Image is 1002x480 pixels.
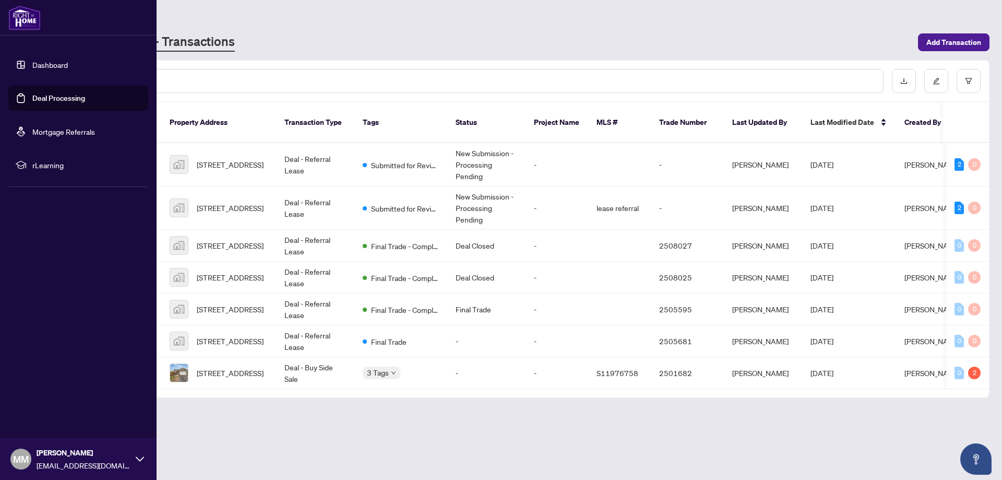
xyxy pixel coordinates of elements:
span: [STREET_ADDRESS] [197,272,264,283]
div: 0 [955,367,964,379]
div: 0 [955,303,964,315]
img: thumbnail-img [170,199,188,217]
td: - [526,357,588,389]
th: Project Name [526,102,588,143]
span: Final Trade - Completed [371,304,439,315]
span: [STREET_ADDRESS] [197,240,264,251]
th: Transaction Type [276,102,354,143]
span: [PERSON_NAME] [904,241,961,250]
div: 0 [955,335,964,347]
span: [DATE] [810,273,833,282]
td: Final Trade [447,294,526,325]
span: rLearning [32,159,141,171]
td: [PERSON_NAME] [724,262,802,294]
td: - [526,262,588,294]
img: logo [8,5,41,30]
span: [PERSON_NAME] [904,273,961,282]
td: New Submission - Processing Pending [447,143,526,186]
td: Deal - Referral Lease [276,186,354,230]
td: 2508027 [651,230,724,262]
td: 2501682 [651,357,724,389]
a: Dashboard [32,60,68,69]
button: Open asap [960,443,992,475]
td: [PERSON_NAME] [724,230,802,262]
th: Trade Number [651,102,724,143]
th: MLS # [588,102,651,143]
button: edit [924,69,948,93]
span: [PERSON_NAME] [904,368,961,378]
span: download [900,77,908,85]
td: [PERSON_NAME] [724,294,802,325]
span: MM [13,452,29,466]
img: thumbnail-img [170,364,188,382]
div: 2 [968,367,981,379]
td: - [447,325,526,357]
span: [DATE] [810,203,833,213]
span: Last Modified Date [810,116,874,128]
span: [STREET_ADDRESS] [197,202,264,214]
span: Submitted for Review [371,159,439,171]
span: [DATE] [810,368,833,378]
div: 0 [968,303,981,315]
span: [EMAIL_ADDRESS][DOMAIN_NAME] [37,460,130,471]
td: - [651,143,724,186]
td: 2505595 [651,294,724,325]
span: down [391,370,396,376]
td: - [526,294,588,325]
button: Add Transaction [918,33,989,51]
button: download [892,69,916,93]
td: Deal - Referral Lease [276,294,354,325]
td: New Submission - Processing Pending [447,186,526,230]
span: [STREET_ADDRESS] [197,159,264,170]
td: - [526,325,588,357]
div: 2 [955,202,964,214]
span: Final Trade - Completed [371,240,439,252]
div: 0 [968,335,981,347]
th: Created By [896,102,959,143]
span: [STREET_ADDRESS] [197,367,264,379]
span: [STREET_ADDRESS] [197,303,264,315]
td: 2505681 [651,325,724,357]
span: [DATE] [810,241,833,250]
img: thumbnail-img [170,156,188,173]
div: 0 [968,202,981,214]
span: filter [965,77,972,85]
td: Deal - Referral Lease [276,230,354,262]
span: [STREET_ADDRESS] [197,335,264,347]
span: 3 Tags [367,367,389,379]
div: 0 [968,158,981,171]
td: Deal Closed [447,262,526,294]
span: Final Trade - Completed [371,272,439,284]
img: thumbnail-img [170,268,188,286]
span: [DATE] [810,336,833,346]
td: - [526,230,588,262]
th: Status [447,102,526,143]
span: edit [933,77,940,85]
a: Deal Processing [32,93,85,103]
span: [PERSON_NAME] [904,336,961,346]
span: Submitted for Review [371,203,439,214]
span: [PERSON_NAME] [904,160,961,169]
td: Deal - Referral Lease [276,143,354,186]
div: 0 [955,239,964,252]
th: Last Modified Date [802,102,896,143]
td: [PERSON_NAME] [724,143,802,186]
td: [PERSON_NAME] [724,186,802,230]
span: [DATE] [810,160,833,169]
td: Deal - Buy Side Sale [276,357,354,389]
td: 2508025 [651,262,724,294]
td: - [651,186,724,230]
span: [PERSON_NAME] [904,203,961,213]
td: - [447,357,526,389]
td: Deal - Referral Lease [276,262,354,294]
span: Final Trade [371,336,407,347]
button: filter [957,69,981,93]
div: 0 [968,271,981,284]
span: S11976758 [597,368,638,378]
span: Add Transaction [926,34,981,51]
div: 0 [968,239,981,252]
span: lease referral [597,203,639,213]
div: 2 [955,158,964,171]
span: [PERSON_NAME] [37,447,130,459]
td: [PERSON_NAME] [724,357,802,389]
